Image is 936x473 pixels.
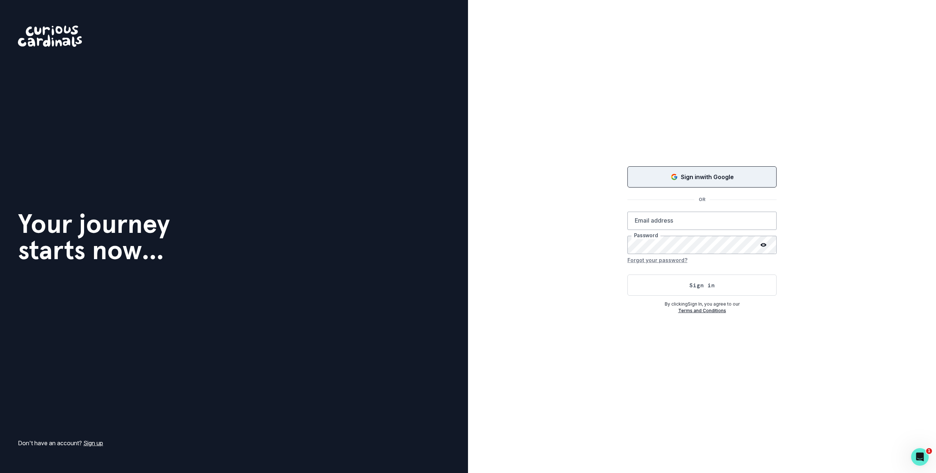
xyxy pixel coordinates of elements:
[911,448,929,466] iframe: Intercom live chat
[627,301,777,307] p: By clicking Sign In , you agree to our
[627,254,687,266] button: Forgot your password?
[18,439,103,447] p: Don't have an account?
[678,308,726,313] a: Terms and Conditions
[627,166,777,188] button: Sign in with Google (GSuite)
[627,275,777,296] button: Sign in
[926,448,932,454] span: 1
[681,173,734,181] p: Sign in with Google
[18,26,82,47] img: Curious Cardinals Logo
[694,196,710,203] p: OR
[18,211,170,263] h1: Your journey starts now...
[83,439,103,447] a: Sign up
